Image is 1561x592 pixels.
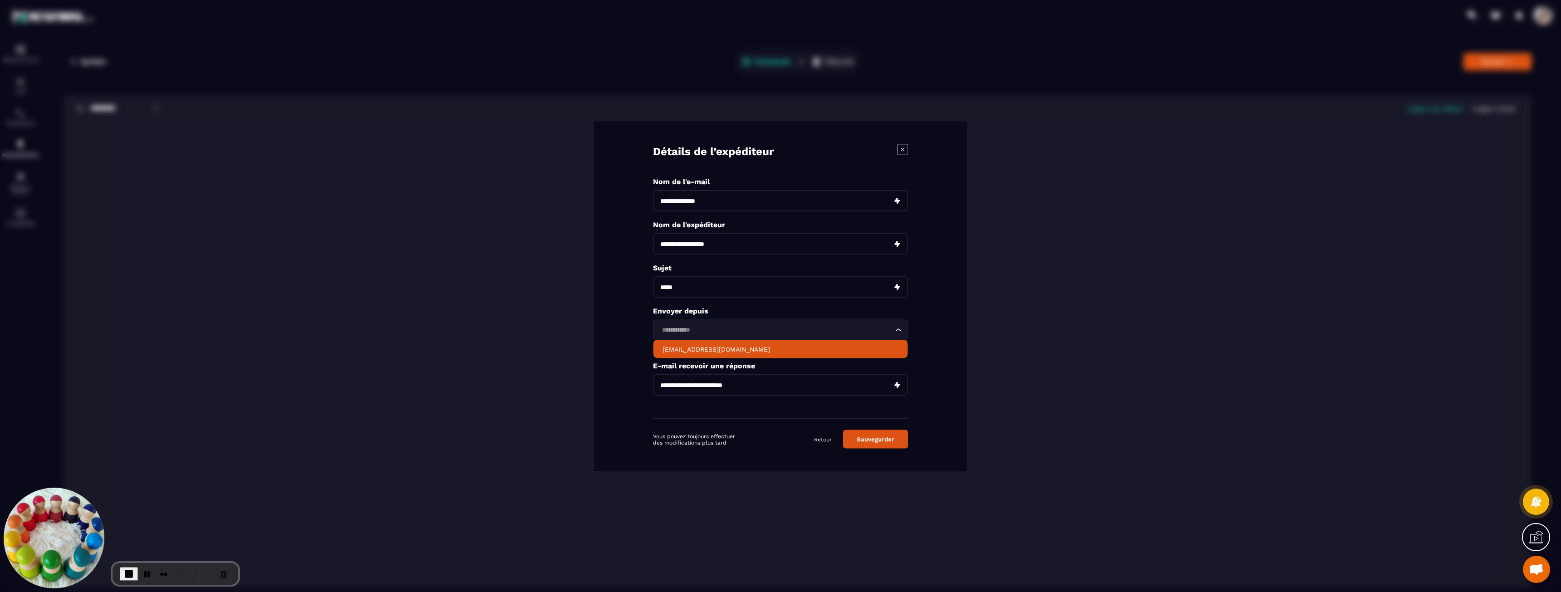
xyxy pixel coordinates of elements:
[653,144,774,159] h4: Détails de l’expéditeur
[653,361,908,370] p: E-mail recevoir une réponse
[814,435,832,443] a: Retour
[843,430,908,448] button: Sauvegarder
[663,344,898,353] p: hello@yougcacademy.com
[653,177,908,186] p: Nom de l'e-mail
[653,319,908,340] div: Search for option
[659,325,893,335] input: Search for option
[653,263,908,272] p: Sujet
[653,433,737,445] p: Vous pouvez toujours effectuer des modifications plus tard
[653,220,908,229] p: Nom de l'expéditeur
[653,306,908,315] p: Envoyer depuis
[1523,556,1550,583] div: Ouvrir le chat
